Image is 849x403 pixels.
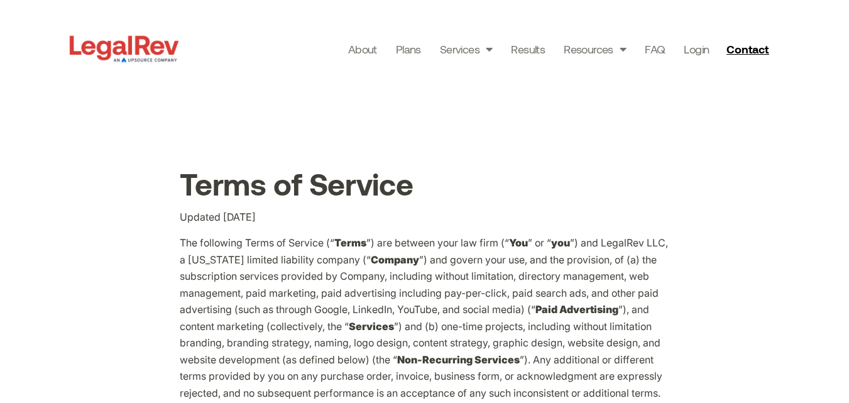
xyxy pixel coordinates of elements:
[180,235,670,402] p: The following Terms of Service (“ ”) are between your law firm (“ ” or “ ”) and LegalRev LLC, a [...
[509,236,528,249] b: You
[551,236,570,249] b: you
[721,39,777,59] a: Contact
[180,168,670,199] h1: Terms of Service
[511,40,545,58] a: Results
[440,40,493,58] a: Services
[564,40,626,58] a: Resources
[726,43,769,55] span: Contact
[396,40,421,58] a: Plans
[535,303,618,316] b: Paid Advertising
[349,320,394,333] b: Services
[371,253,419,266] b: Company
[645,40,665,58] a: FAQ
[684,40,709,58] a: Login
[180,209,670,226] p: Updated [DATE]
[334,236,366,249] b: Terms
[397,353,520,366] b: Non-Recurring Services
[348,40,377,58] a: About
[348,40,709,58] nav: Menu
